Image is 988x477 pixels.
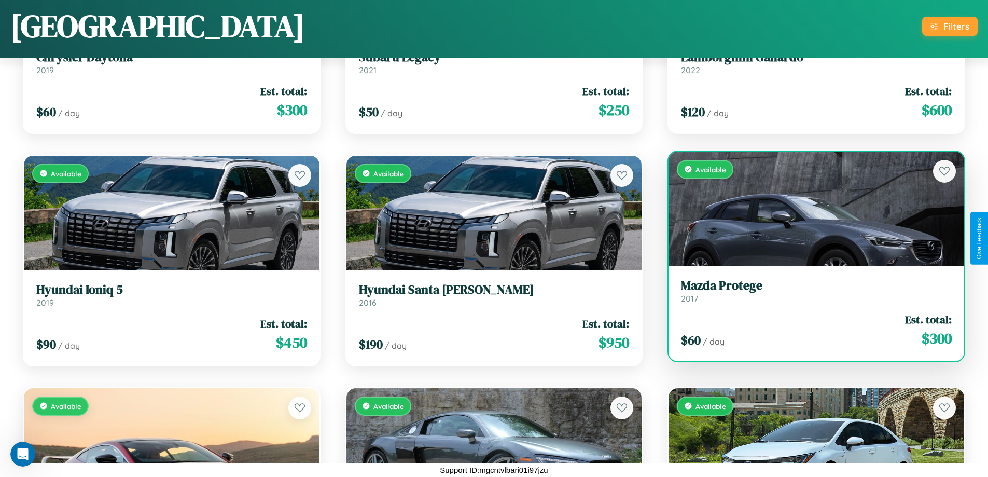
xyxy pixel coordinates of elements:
[36,336,56,353] span: $ 90
[943,21,969,32] div: Filters
[440,463,548,477] p: Support ID: mgcntvlbari01i97jzu
[51,402,81,411] span: Available
[373,169,404,178] span: Available
[10,5,305,47] h1: [GEOGRAPHIC_DATA]
[905,312,952,327] span: Est. total:
[36,50,307,65] h3: Chrysler Daytona
[385,340,407,351] span: / day
[681,332,701,349] span: $ 60
[51,169,81,178] span: Available
[359,50,630,75] a: Subaru Legacy2021
[695,165,726,174] span: Available
[36,282,307,297] h3: Hyundai Ioniq 5
[373,402,404,411] span: Available
[58,108,80,118] span: / day
[922,328,952,349] span: $ 300
[359,282,630,297] h3: Hyundai Santa [PERSON_NAME]
[58,340,80,351] span: / day
[681,278,952,293] h3: Mazda Protege
[905,84,952,99] span: Est. total:
[922,17,978,36] button: Filters
[681,278,952,304] a: Mazda Protege2017
[260,84,307,99] span: Est. total:
[681,103,705,120] span: $ 120
[359,103,379,120] span: $ 50
[681,293,698,304] span: 2017
[681,50,952,75] a: Lamborghini Gallardo2022
[703,336,725,347] span: / day
[359,297,377,308] span: 2016
[36,65,54,75] span: 2019
[599,100,629,120] span: $ 250
[36,50,307,75] a: Chrysler Daytona2019
[681,65,700,75] span: 2022
[359,50,630,65] h3: Subaru Legacy
[695,402,726,411] span: Available
[260,316,307,331] span: Est. total:
[582,316,629,331] span: Est. total:
[922,100,952,120] span: $ 600
[359,65,377,75] span: 2021
[359,282,630,308] a: Hyundai Santa [PERSON_NAME]2016
[599,332,629,353] span: $ 950
[36,297,54,308] span: 2019
[707,108,729,118] span: / day
[381,108,402,118] span: / day
[276,332,307,353] span: $ 450
[10,442,35,467] iframe: Intercom live chat
[582,84,629,99] span: Est. total:
[681,50,952,65] h3: Lamborghini Gallardo
[976,217,983,260] div: Give Feedback
[36,282,307,308] a: Hyundai Ioniq 52019
[36,103,56,120] span: $ 60
[277,100,307,120] span: $ 300
[359,336,383,353] span: $ 190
